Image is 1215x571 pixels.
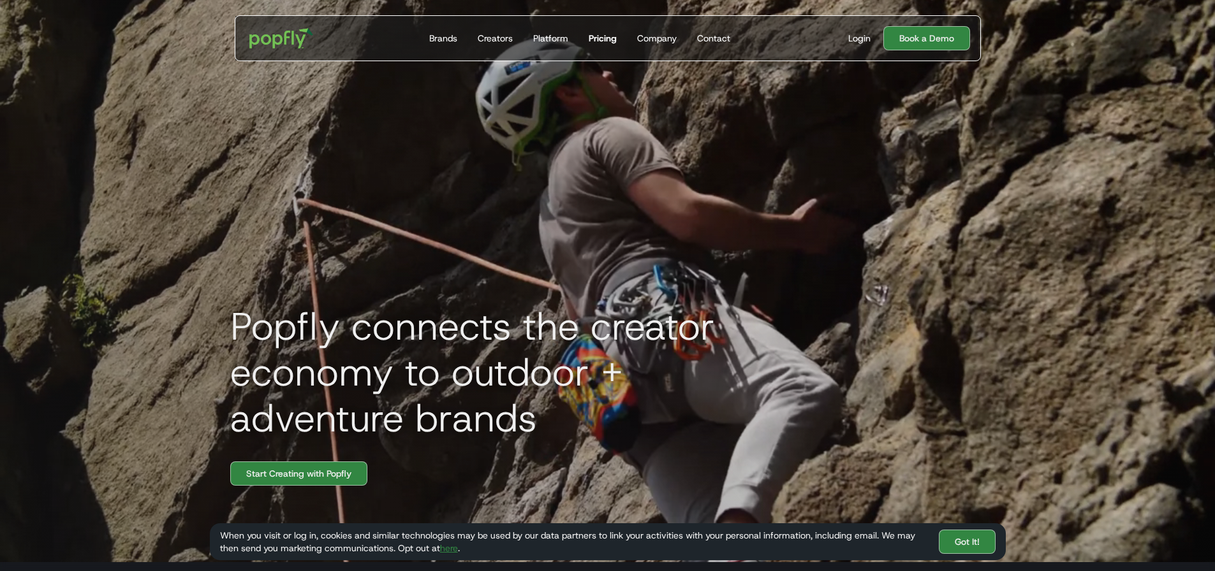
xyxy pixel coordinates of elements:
[589,32,617,45] div: Pricing
[424,16,462,61] a: Brands
[230,461,367,486] a: Start Creating with Popfly
[883,26,970,50] a: Book a Demo
[637,32,677,45] div: Company
[584,16,622,61] a: Pricing
[473,16,518,61] a: Creators
[528,16,573,61] a: Platform
[843,32,876,45] a: Login
[440,542,458,554] a: here
[220,303,794,441] h1: Popfly connects the creator economy to outdoor + adventure brands
[220,529,929,554] div: When you visit or log in, cookies and similar technologies may be used by our data partners to li...
[632,16,682,61] a: Company
[533,32,568,45] div: Platform
[692,16,735,61] a: Contact
[429,32,457,45] div: Brands
[939,530,996,554] a: Got It!
[848,32,871,45] div: Login
[240,19,323,57] a: home
[478,32,513,45] div: Creators
[697,32,730,45] div: Contact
